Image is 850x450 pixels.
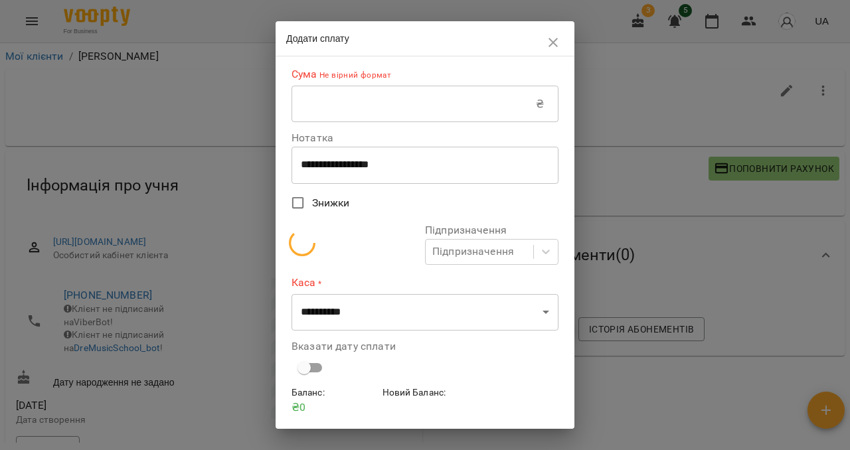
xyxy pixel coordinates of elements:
[286,33,349,44] span: Додати сплату
[292,133,558,143] label: Нотатка
[292,341,558,352] label: Вказати дату сплати
[292,400,377,415] p: ₴ 0
[312,195,350,211] span: Знижки
[292,67,558,82] label: Сума
[292,275,558,291] label: Каса
[317,69,392,82] p: Не вірний формат
[425,225,558,236] label: Підпризначення
[382,386,468,400] h6: Новий Баланс :
[432,244,514,260] div: Підпризначення
[292,386,377,400] h6: Баланс :
[536,96,544,112] p: ₴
